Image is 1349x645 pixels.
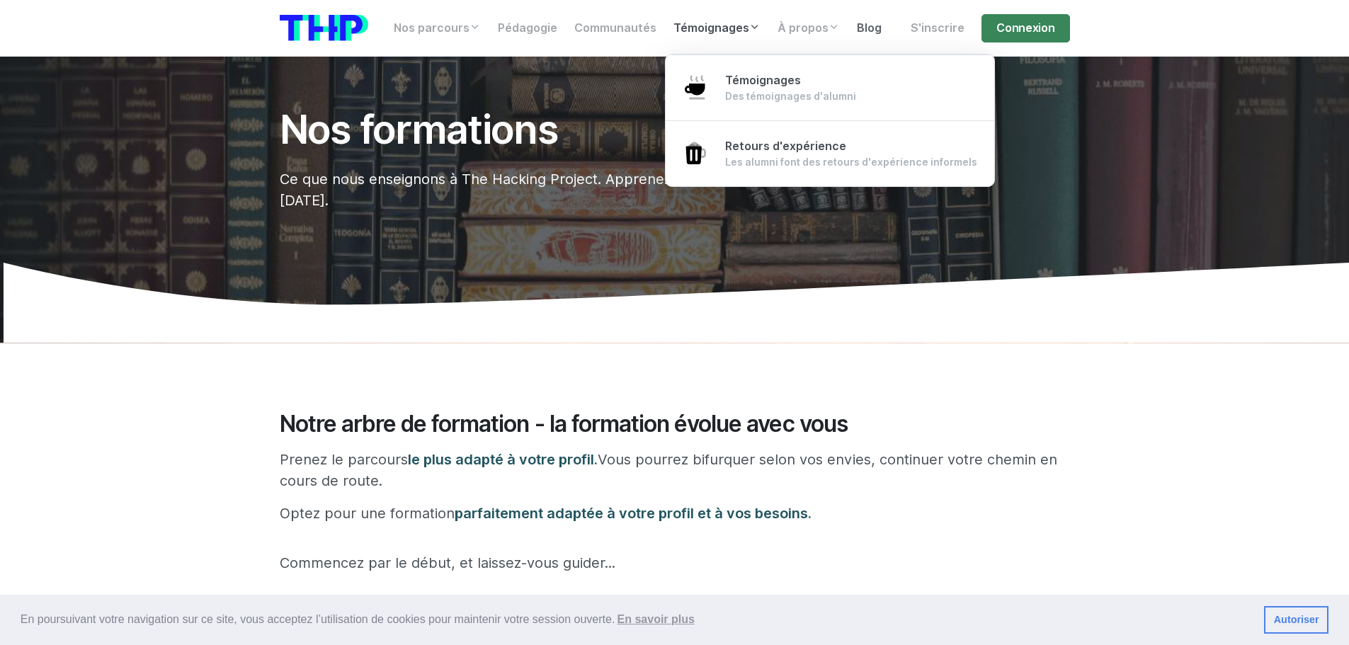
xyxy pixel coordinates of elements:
[489,14,566,42] a: Pédagogie
[1264,606,1328,634] a: dismiss cookie message
[280,449,1070,491] p: Prenez le parcours Vous pourrez bifurquer selon vos envies, continuer votre chemin en cours de ro...
[725,139,846,153] span: Retours d'expérience
[408,451,598,468] span: le plus adapté à votre profil.
[848,14,890,42] a: Blog
[566,14,665,42] a: Communautés
[280,503,1070,524] p: Optez pour une formation
[615,609,697,630] a: learn more about cookies
[280,411,1070,438] h2: Notre arbre de formation - la formation évolue avec vous
[280,169,935,211] p: Ce que nous enseignons à The Hacking Project. Apprenez en peer-learning les compétences de [DATE].
[725,89,856,103] div: Des témoignages d'alumni
[455,505,812,522] span: parfaitement adaptée à votre profil et à vos besoins.
[725,74,801,87] span: Témoignages
[385,14,489,42] a: Nos parcours
[666,120,994,186] a: Retours d'expérience Les alumni font des retours d'expérience informels
[21,609,1253,630] span: En poursuivant votre navigation sur ce site, vous acceptez l’utilisation de cookies pour mainteni...
[902,14,973,42] a: S'inscrire
[683,75,708,101] img: coffee-1-45024b9a829a1d79ffe67ffa7b865f2f.svg
[280,552,1070,573] p: Commencez par le début, et laissez-vous guider...
[683,141,708,166] img: beer-14d7f5c207f57f081275ab10ea0b8a94.svg
[769,14,848,42] a: À propos
[725,155,977,169] div: Les alumni font des retours d'expérience informels
[280,108,935,152] h1: Nos formations
[280,15,368,41] img: logo
[665,14,769,42] a: Témoignages
[666,55,994,121] a: Témoignages Des témoignages d'alumni
[981,14,1069,42] a: Connexion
